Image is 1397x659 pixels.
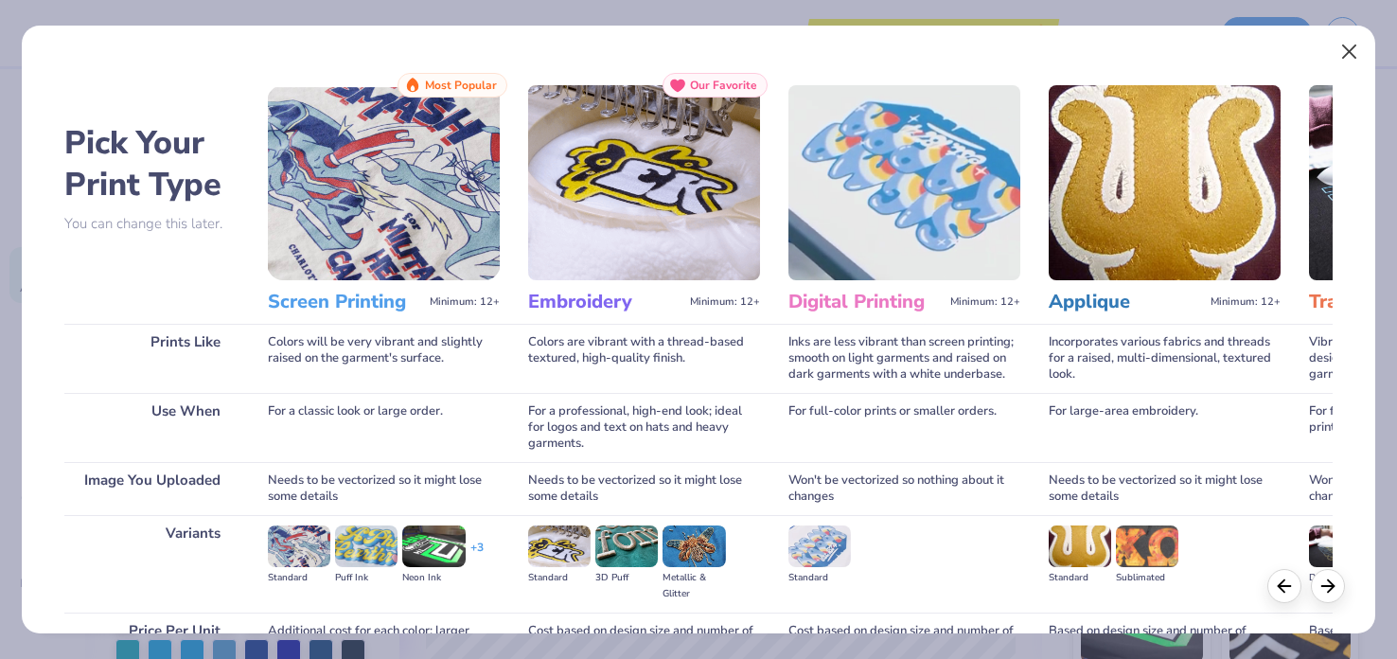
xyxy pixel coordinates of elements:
[528,393,760,462] div: For a professional, high-end look; ideal for logos and text on hats and heavy garments.
[788,85,1020,280] img: Digital Printing
[690,79,757,92] span: Our Favorite
[788,324,1020,393] div: Inks are less vibrant than screen printing; smooth on light garments and raised on dark garments ...
[788,290,943,314] h3: Digital Printing
[950,295,1020,309] span: Minimum: 12+
[1332,34,1368,70] button: Close
[690,295,760,309] span: Minimum: 12+
[64,216,239,232] p: You can change this later.
[1116,570,1178,586] div: Sublimated
[595,525,658,567] img: 3D Puff
[788,525,851,567] img: Standard
[1049,462,1281,515] div: Needs to be vectorized so it might lose some details
[64,324,239,393] div: Prints Like
[470,540,484,572] div: + 3
[528,462,760,515] div: Needs to be vectorized so it might lose some details
[268,570,330,586] div: Standard
[335,525,398,567] img: Puff Ink
[528,290,682,314] h3: Embroidery
[335,570,398,586] div: Puff Ink
[1049,570,1111,586] div: Standard
[268,290,422,314] h3: Screen Printing
[788,393,1020,462] div: For full-color prints or smaller orders.
[1116,525,1178,567] img: Sublimated
[1049,85,1281,280] img: Applique
[1049,525,1111,567] img: Standard
[788,462,1020,515] div: Won't be vectorized so nothing about it changes
[528,324,760,393] div: Colors are vibrant with a thread-based textured, high-quality finish.
[1309,525,1371,567] img: Direct-to-film
[64,515,239,613] div: Variants
[528,570,591,586] div: Standard
[268,525,330,567] img: Standard
[268,85,500,280] img: Screen Printing
[1049,290,1203,314] h3: Applique
[528,525,591,567] img: Standard
[268,393,500,462] div: For a classic look or large order.
[430,295,500,309] span: Minimum: 12+
[402,570,465,586] div: Neon Ink
[663,525,725,567] img: Metallic & Glitter
[64,462,239,515] div: Image You Uploaded
[402,525,465,567] img: Neon Ink
[595,570,658,586] div: 3D Puff
[268,324,500,393] div: Colors will be very vibrant and slightly raised on the garment's surface.
[64,393,239,462] div: Use When
[1049,324,1281,393] div: Incorporates various fabrics and threads for a raised, multi-dimensional, textured look.
[1211,295,1281,309] span: Minimum: 12+
[663,570,725,602] div: Metallic & Glitter
[1049,393,1281,462] div: For large-area embroidery.
[788,570,851,586] div: Standard
[64,122,239,205] h2: Pick Your Print Type
[528,85,760,280] img: Embroidery
[268,462,500,515] div: Needs to be vectorized so it might lose some details
[425,79,497,92] span: Most Popular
